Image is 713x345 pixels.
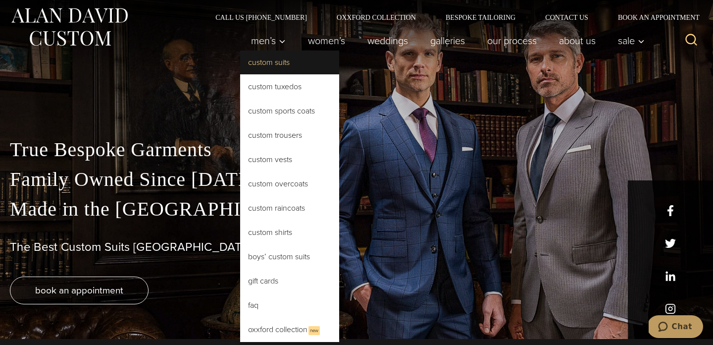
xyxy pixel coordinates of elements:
a: Custom Raincoats [240,196,339,220]
span: New [308,326,320,335]
a: Book an Appointment [603,14,703,21]
p: True Bespoke Garments Family Owned Since [DATE] Made in the [GEOGRAPHIC_DATA] [10,135,703,224]
a: Call Us [PHONE_NUMBER] [201,14,322,21]
img: Alan David Custom [10,5,129,49]
a: weddings [356,31,419,51]
a: Custom Vests [240,148,339,172]
a: Custom Sports Coats [240,99,339,123]
a: Custom Tuxedos [240,75,339,99]
h1: The Best Custom Suits [GEOGRAPHIC_DATA] Has to Offer [10,240,703,254]
a: About Us [548,31,607,51]
button: Sale sub menu toggle [607,31,650,51]
iframe: Opens a widget where you can chat to one of our agents [649,315,703,340]
a: Custom Trousers [240,123,339,147]
a: Contact Us [530,14,603,21]
a: FAQ [240,293,339,317]
a: Gift Cards [240,269,339,293]
a: Bespoke Tailoring [431,14,530,21]
button: View Search Form [679,29,703,53]
a: book an appointment [10,277,149,304]
a: Custom Suits [240,51,339,74]
a: Oxxford CollectionNew [240,318,339,342]
nav: Secondary Navigation [201,14,703,21]
a: Galleries [419,31,476,51]
a: Oxxford Collection [322,14,431,21]
a: Our Process [476,31,548,51]
a: Custom Shirts [240,221,339,244]
button: Men’s sub menu toggle [240,31,297,51]
a: Custom Overcoats [240,172,339,196]
span: book an appointment [35,283,123,297]
a: Women’s [297,31,356,51]
nav: Primary Navigation [240,31,650,51]
a: Boys’ Custom Suits [240,245,339,269]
